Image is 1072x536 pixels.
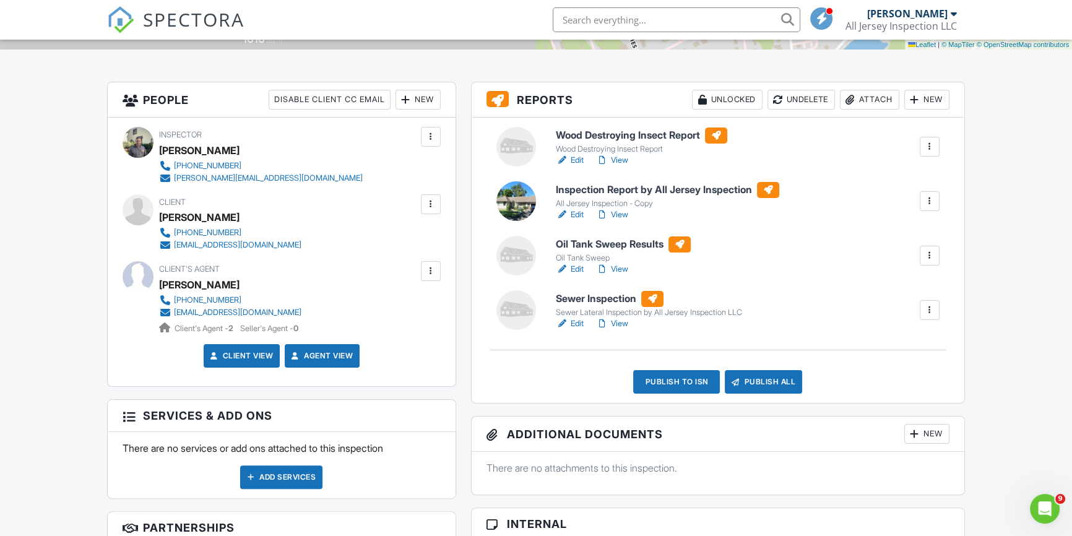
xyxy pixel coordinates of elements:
[174,240,301,250] div: [EMAIL_ADDRESS][DOMAIN_NAME]
[159,227,301,239] a: [PHONE_NUMBER]
[633,370,720,394] div: Publish to ISN
[556,182,779,198] h6: Inspection Report by All Jersey Inspection
[108,400,455,432] h3: Services & Add ons
[556,236,691,253] h6: Oil Tank Sweep Results
[159,160,363,172] a: [PHONE_NUMBER]
[107,6,134,33] img: The Best Home Inspection Software - Spectora
[486,461,949,475] p: There are no attachments to this inspection.
[269,90,391,110] div: Disable Client CC Email
[556,291,742,307] h6: Sewer Inspection
[159,294,301,306] a: [PHONE_NUMBER]
[159,130,202,139] span: Inspector
[904,90,949,110] div: New
[108,432,455,498] div: There are no services or add ons attached to this inspection
[159,172,363,184] a: [PERSON_NAME][EMAIL_ADDRESS][DOMAIN_NAME]
[553,7,800,32] input: Search everything...
[174,308,301,318] div: [EMAIL_ADDRESS][DOMAIN_NAME]
[159,208,240,227] div: [PERSON_NAME]
[1030,494,1060,524] iframe: Intercom live chat
[175,324,235,333] span: Client's Agent -
[396,90,441,110] div: New
[556,199,779,209] div: All Jersey Inspection - Copy
[904,424,949,444] div: New
[556,263,584,275] a: Edit
[243,32,265,45] div: 1616
[845,20,957,32] div: All Jersey Inspection LLC
[472,82,964,118] h3: Reports
[556,182,779,209] a: Inspection Report by All Jersey Inspection All Jersey Inspection - Copy
[556,144,727,154] div: Wood Destroying Insect Report
[867,7,948,20] div: [PERSON_NAME]
[596,318,628,330] a: View
[840,90,899,110] div: Attach
[556,209,584,221] a: Edit
[556,154,584,166] a: Edit
[556,291,742,318] a: Sewer Inspection Sewer Lateral Inspection by All Jersey Inspection LLC
[159,141,240,160] div: [PERSON_NAME]
[767,90,835,110] div: Undelete
[108,82,455,118] h3: People
[725,370,802,394] div: Publish All
[293,324,298,333] strong: 0
[472,417,964,452] h3: Additional Documents
[159,239,301,251] a: [EMAIL_ADDRESS][DOMAIN_NAME]
[159,275,240,294] div: [PERSON_NAME]
[596,209,628,221] a: View
[174,295,241,305] div: [PHONE_NUMBER]
[107,17,244,43] a: SPECTORA
[143,6,244,32] span: SPECTORA
[556,308,742,318] div: Sewer Lateral Inspection by All Jersey Inspection LLC
[692,90,763,110] div: Unlocked
[159,264,220,274] span: Client's Agent
[556,253,691,263] div: Oil Tank Sweep
[908,41,936,48] a: Leaflet
[174,173,363,183] div: [PERSON_NAME][EMAIL_ADDRESS][DOMAIN_NAME]
[556,318,584,330] a: Edit
[556,128,727,144] h6: Wood Destroying Insect Report
[267,35,284,45] span: sq. ft.
[208,350,274,362] a: Client View
[228,324,233,333] strong: 2
[159,306,301,319] a: [EMAIL_ADDRESS][DOMAIN_NAME]
[240,465,322,489] div: Add Services
[556,236,691,264] a: Oil Tank Sweep Results Oil Tank Sweep
[289,350,353,362] a: Agent View
[596,154,628,166] a: View
[240,324,298,333] span: Seller's Agent -
[174,228,241,238] div: [PHONE_NUMBER]
[941,41,975,48] a: © MapTiler
[596,263,628,275] a: View
[174,161,241,171] div: [PHONE_NUMBER]
[556,128,727,155] a: Wood Destroying Insect Report Wood Destroying Insect Report
[1055,494,1065,504] span: 9
[938,41,940,48] span: |
[159,197,186,207] span: Client
[977,41,1069,48] a: © OpenStreetMap contributors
